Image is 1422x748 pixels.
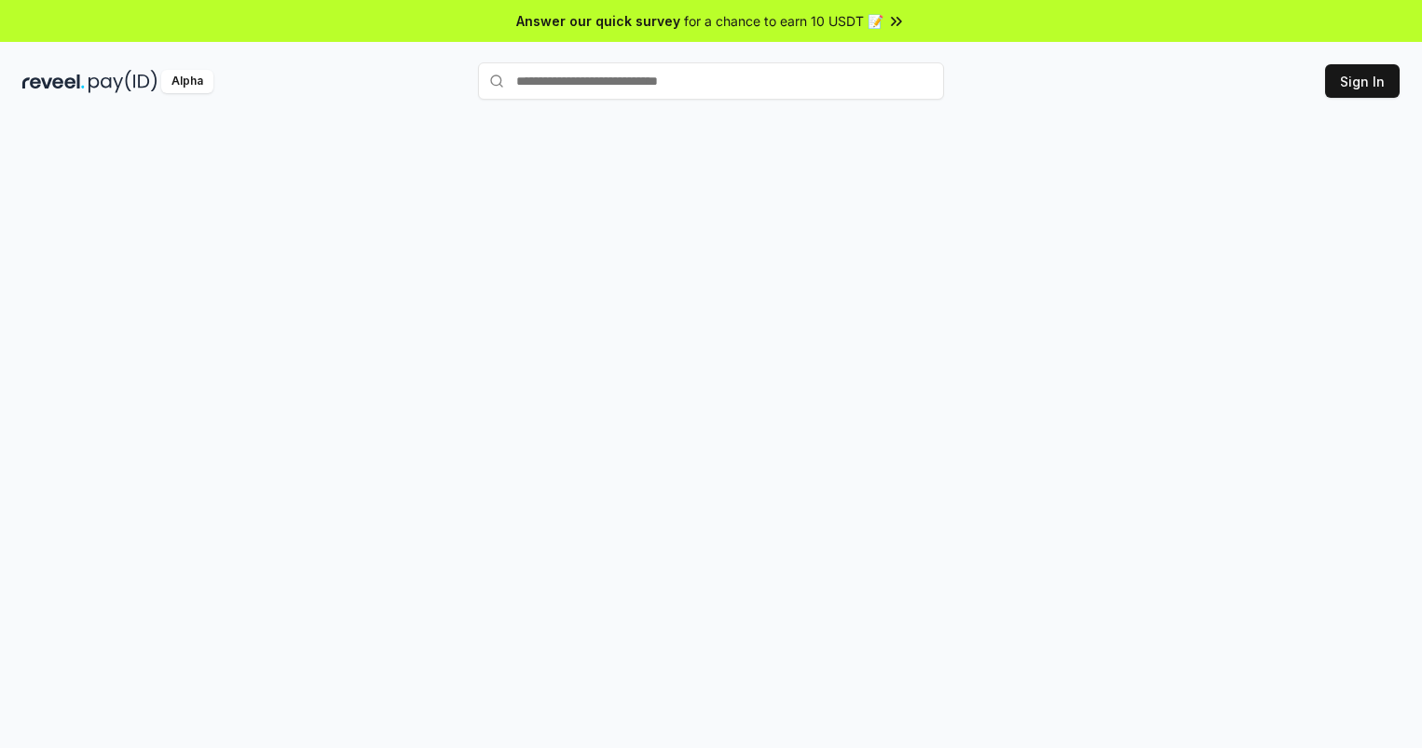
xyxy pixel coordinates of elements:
img: reveel_dark [22,70,85,93]
div: Alpha [161,70,213,93]
img: pay_id [89,70,157,93]
button: Sign In [1325,64,1400,98]
span: Answer our quick survey [516,11,680,31]
span: for a chance to earn 10 USDT 📝 [684,11,883,31]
